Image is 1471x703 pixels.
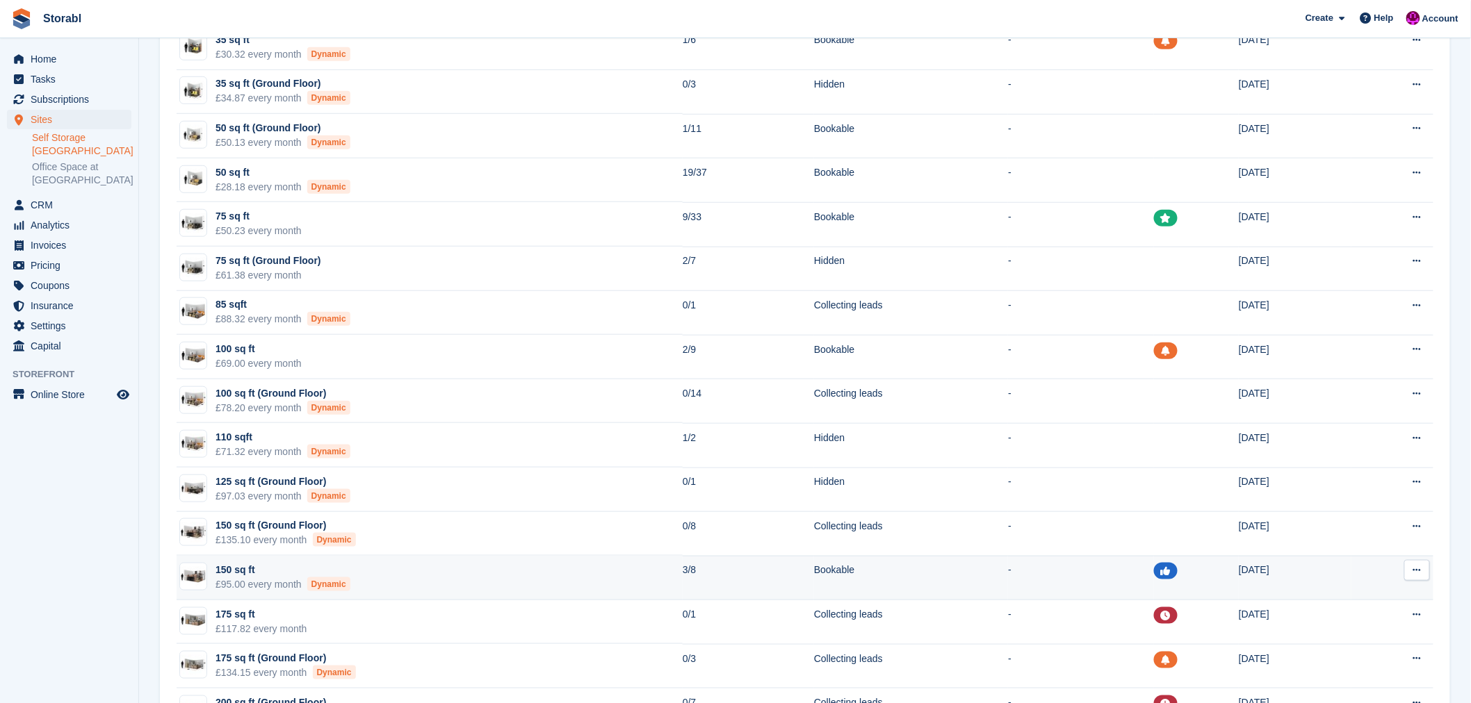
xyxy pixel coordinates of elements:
td: - [1008,26,1153,70]
div: Dynamic [307,135,350,149]
img: 100.jpg [180,434,206,454]
div: 175 sq ft (Ground Floor) [216,651,356,665]
td: Hidden [814,423,1008,468]
div: 35 sq ft (Ground Floor) [216,76,350,91]
td: [DATE] [1239,26,1351,70]
div: 150 sq ft [216,563,350,577]
td: [DATE] [1239,291,1351,336]
div: 75 sq ft [216,209,302,224]
td: - [1008,247,1153,291]
td: Collecting leads [814,379,1008,424]
span: Analytics [31,215,114,235]
span: Capital [31,336,114,356]
a: menu [7,276,131,295]
td: Hidden [814,247,1008,291]
td: [DATE] [1239,202,1351,247]
td: 0/1 [683,468,814,512]
td: Bookable [814,26,1008,70]
td: - [1008,379,1153,424]
img: 125.jpg [180,479,206,499]
td: 1/6 [683,26,814,70]
img: 150-sqft-unit.jpg [180,567,206,587]
div: 50 sq ft (Ground Floor) [216,121,350,135]
div: £135.10 every month [216,533,356,547]
div: 125 sq ft (Ground Floor) [216,474,350,489]
a: menu [7,316,131,336]
span: Home [31,49,114,69]
img: stora-icon-8386f47178a22dfd0bd8f6a31ec36ba5ce8667c1dd55bd0f319d3a0aa187defe.svg [11,8,32,29]
span: Insurance [31,296,114,315]
td: [DATE] [1239,379,1351,424]
td: Bookable [814,202,1008,247]
td: [DATE] [1239,644,1351,688]
a: Storabl [38,7,87,30]
img: 100.jpg [180,390,206,410]
img: Helen Morton [1406,11,1420,25]
td: Collecting leads [814,512,1008,556]
td: [DATE] [1239,114,1351,158]
div: £88.32 every month [216,312,350,326]
img: 175-sqft-unit.jpg [180,611,206,631]
td: 19/37 [683,158,814,203]
td: - [1008,202,1153,247]
div: Dynamic [307,577,350,591]
td: Bookable [814,158,1008,203]
div: £134.15 every month [216,665,356,680]
span: CRM [31,195,114,215]
a: menu [7,235,131,255]
td: - [1008,468,1153,512]
img: 50-sqft-unit.jpg [180,169,206,189]
a: menu [7,385,131,404]
div: Dynamic [307,445,350,458]
img: 100-sqft-unit.jpg [180,301,206,322]
a: Office Space at [GEOGRAPHIC_DATA] [32,160,131,187]
div: £95.00 every month [216,577,350,592]
div: Dynamic [307,312,350,326]
img: 100-sqft-unit.jpg [180,346,206,366]
div: £50.23 every month [216,224,302,238]
div: 35 sq ft [216,33,350,47]
img: 75.jpg [180,213,206,233]
a: menu [7,256,131,275]
div: Dynamic [313,665,356,679]
td: 0/3 [683,70,814,115]
td: [DATE] [1239,512,1351,556]
td: 0/8 [683,512,814,556]
div: 110 sqft [216,430,350,445]
div: £97.03 every month [216,489,350,504]
td: 0/3 [683,644,814,688]
div: Dynamic [307,401,350,415]
a: menu [7,49,131,69]
span: Settings [31,316,114,336]
img: 175-sqft-unit-2.jpg [180,655,206,675]
div: £71.32 every month [216,445,350,459]
div: 100 sq ft [216,342,302,356]
td: 1/2 [683,423,814,468]
td: 1/11 [683,114,814,158]
td: 0/14 [683,379,814,424]
span: Sites [31,110,114,129]
div: 75 sq ft (Ground Floor) [216,254,321,268]
span: Online Store [31,385,114,404]
span: Tasks [31,69,114,89]
span: Invoices [31,235,114,255]
td: [DATE] [1239,556,1351,600]
td: 2/9 [683,335,814,379]
img: 75.jpg [180,258,206,278]
td: [DATE] [1239,70,1351,115]
td: Bookable [814,335,1008,379]
td: [DATE] [1239,158,1351,203]
td: - [1008,512,1153,556]
td: - [1008,556,1153,600]
img: 50.jpg [180,125,206,145]
img: 35-sqft-unit.jpg [180,81,206,101]
div: £117.82 every month [216,622,307,636]
div: £61.38 every month [216,268,321,283]
span: Subscriptions [31,90,114,109]
td: Bookable [814,114,1008,158]
td: - [1008,291,1153,336]
a: menu [7,215,131,235]
img: 35-sqft-unit.jpg [180,37,206,57]
td: 0/1 [683,291,814,336]
div: Dynamic [307,47,350,61]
